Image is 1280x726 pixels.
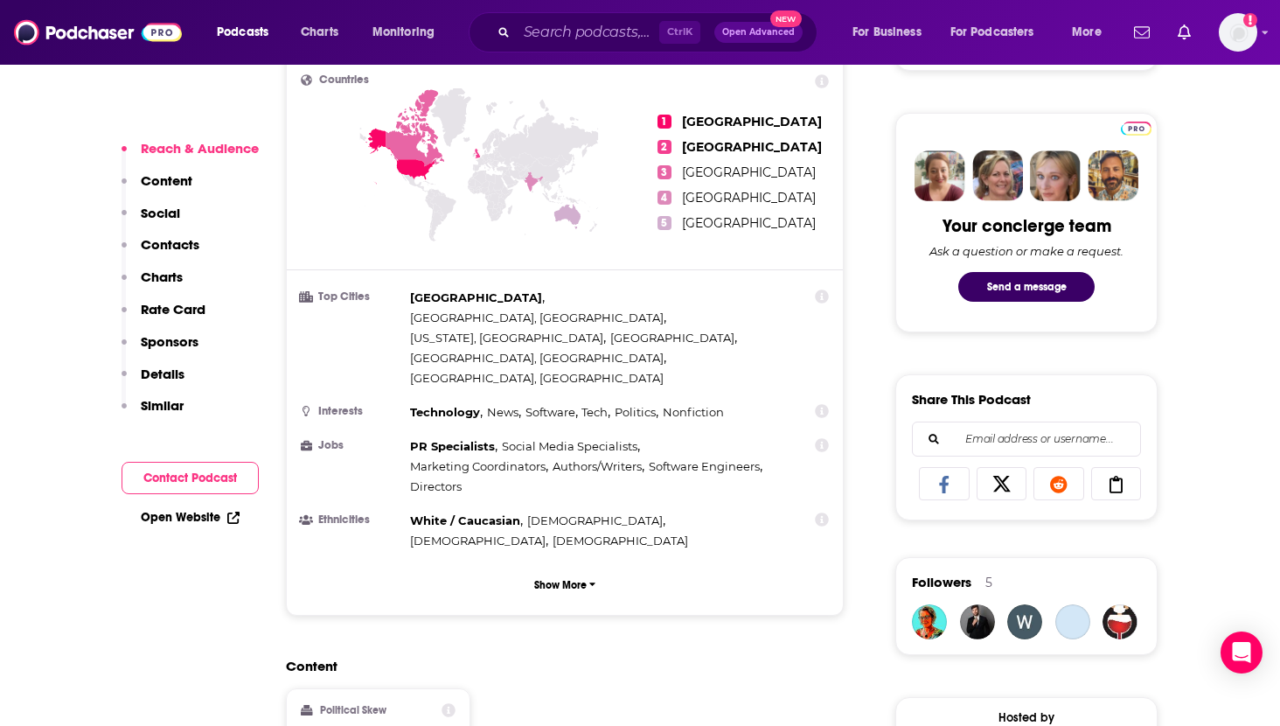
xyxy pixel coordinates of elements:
[659,21,700,44] span: Ctrl K
[657,191,671,205] span: 4
[1055,604,1090,639] a: jnarvey
[517,18,659,46] input: Search podcasts, credits, & more...
[372,20,435,45] span: Monitoring
[410,531,548,551] span: ,
[1088,150,1138,201] img: Jon Profile
[141,172,192,189] p: Content
[141,397,184,414] p: Similar
[289,18,349,46] a: Charts
[410,308,666,328] span: ,
[122,172,192,205] button: Content
[217,20,268,45] span: Podcasts
[1219,13,1257,52] button: Show profile menu
[122,301,205,333] button: Rate Card
[410,457,548,477] span: ,
[487,405,518,419] span: News
[410,513,520,527] span: White / Caucasian
[1060,18,1123,46] button: open menu
[410,371,664,385] span: [GEOGRAPHIC_DATA], [GEOGRAPHIC_DATA]
[502,436,640,457] span: ,
[301,406,403,417] h3: Interests
[1121,119,1151,136] a: Pro website
[610,331,734,345] span: [GEOGRAPHIC_DATA]
[410,402,483,422] span: ,
[1103,604,1137,639] img: carltonjohnson060
[534,579,587,591] p: Show More
[657,115,671,129] span: 1
[410,351,664,365] span: [GEOGRAPHIC_DATA], [GEOGRAPHIC_DATA]
[122,366,184,398] button: Details
[657,216,671,230] span: 5
[927,422,1126,456] input: Email address or username...
[915,150,965,201] img: Sydney Profile
[615,405,656,419] span: Politics
[714,22,803,43] button: Open AdvancedNew
[205,18,291,46] button: open menu
[410,459,546,473] span: Marketing Coordinators
[410,288,545,308] span: ,
[912,604,947,639] a: SairMcKee
[1219,13,1257,52] span: Logged in as WE_Broadcast
[122,205,180,237] button: Social
[1030,150,1081,201] img: Jules Profile
[14,16,182,49] img: Podchaser - Follow, Share and Rate Podcasts
[657,165,671,179] span: 3
[1121,122,1151,136] img: Podchaser Pro
[663,405,724,419] span: Nonfiction
[1127,17,1157,47] a: Show notifications dropdown
[912,391,1031,408] h3: Share This Podcast
[770,10,802,27] span: New
[410,511,523,531] span: ,
[410,348,666,368] span: ,
[682,139,822,155] span: [GEOGRAPHIC_DATA]
[649,459,760,473] span: Software Engineers
[320,704,386,716] h2: Political Skew
[410,534,546,548] span: [DEMOGRAPHIC_DATA]
[682,114,822,129] span: [GEOGRAPHIC_DATA]
[525,402,578,422] span: ,
[912,422,1141,457] div: Search followers
[301,20,338,45] span: Charts
[301,440,403,451] h3: Jobs
[912,574,971,590] span: Followers
[122,333,198,366] button: Sponsors
[958,272,1095,302] button: Send a message
[319,74,369,86] span: Countries
[485,12,834,52] div: Search podcasts, credits, & more...
[1033,467,1084,500] a: Share on Reddit
[141,301,205,318] p: Rate Card
[301,514,403,526] h3: Ethnicities
[502,439,637,453] span: Social Media Specialists
[410,405,480,419] span: Technology
[722,28,795,37] span: Open Advanced
[553,534,688,548] span: [DEMOGRAPHIC_DATA]
[553,459,642,473] span: Authors/Writers
[1007,604,1042,639] img: weedloversusa
[286,658,830,674] h2: Content
[610,328,737,348] span: ,
[301,569,829,601] button: Show More
[852,20,922,45] span: For Business
[141,205,180,221] p: Social
[682,215,816,231] span: [GEOGRAPHIC_DATA]
[141,366,184,382] p: Details
[840,18,943,46] button: open menu
[122,397,184,429] button: Similar
[141,236,199,253] p: Contacts
[525,405,575,419] span: Software
[410,290,542,304] span: [GEOGRAPHIC_DATA]
[985,575,992,590] div: 5
[581,402,610,422] span: ,
[1072,20,1102,45] span: More
[141,269,183,285] p: Charts
[410,439,495,453] span: PR Specialists
[1243,13,1257,27] svg: Add a profile image
[939,18,1060,46] button: open menu
[972,150,1023,201] img: Barbara Profile
[682,190,816,206] span: [GEOGRAPHIC_DATA]
[1221,632,1263,674] div: Open Intercom Messenger
[122,462,259,494] button: Contact Podcast
[527,511,665,531] span: ,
